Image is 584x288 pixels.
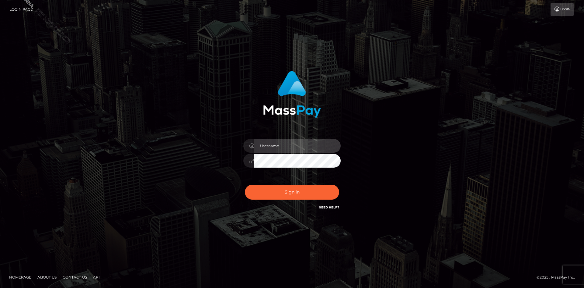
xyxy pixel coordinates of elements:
[537,274,579,281] div: © 2025 , MassPay Inc.
[35,272,59,282] a: About Us
[9,3,33,16] a: Login Page
[319,205,339,209] a: Need Help?
[60,272,89,282] a: Contact Us
[7,272,34,282] a: Homepage
[245,185,339,200] button: Sign in
[91,272,102,282] a: API
[254,139,341,153] input: Username...
[263,71,321,118] img: MassPay Login
[551,3,574,16] a: Login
